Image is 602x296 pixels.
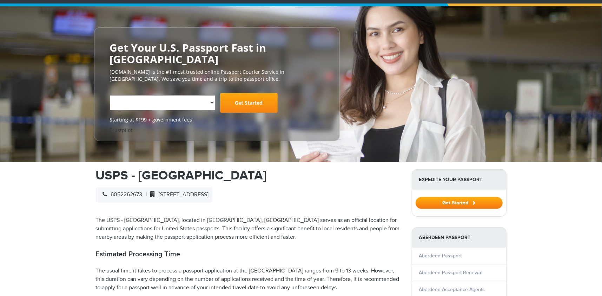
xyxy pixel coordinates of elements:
[412,170,506,190] strong: Expedite Your Passport
[110,127,133,133] a: Trustpilot
[416,200,503,205] a: Get Started
[96,216,401,242] p: The USPS - [GEOGRAPHIC_DATA], located in [GEOGRAPHIC_DATA], [GEOGRAPHIC_DATA] serves as an offici...
[419,253,462,259] a: Aberdeen Passport
[416,197,503,209] button: Get Started
[419,287,485,292] a: Aberdeen Acceptance Agents
[96,250,401,258] h2: Estimated Processing Time
[110,116,324,123] span: Starting at $199 + government fees
[96,169,401,182] h1: USPS - [GEOGRAPHIC_DATA]
[419,270,483,276] a: Aberdeen Passport Renewal
[99,191,143,198] span: 6052262673
[96,187,212,203] div: |
[110,68,324,83] p: [DOMAIN_NAME] is the #1 most trusted online Passport Courier Service in [GEOGRAPHIC_DATA]. We sav...
[220,93,278,113] a: Get Started
[147,191,209,198] span: [STREET_ADDRESS]
[96,267,401,292] p: The usual time it takes to process a passport application at the [GEOGRAPHIC_DATA] ranges from 9 ...
[110,42,324,65] h2: Get Your U.S. Passport Fast in [GEOGRAPHIC_DATA]
[412,228,506,248] strong: Aberdeen Passport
